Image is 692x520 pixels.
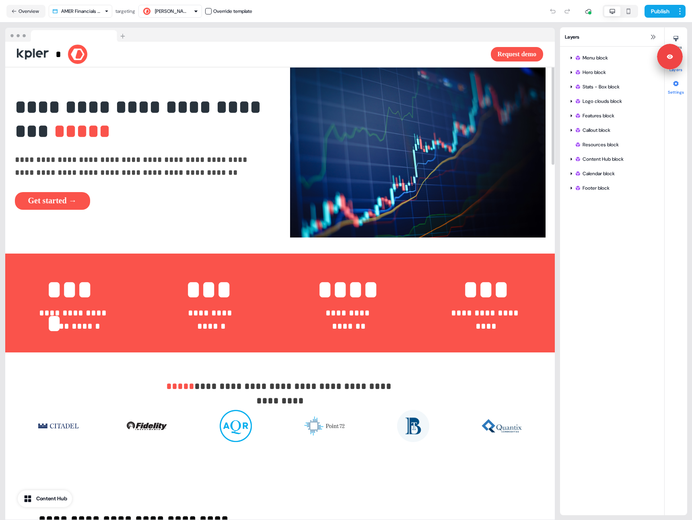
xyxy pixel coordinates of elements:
[565,138,659,151] div: Resources block
[665,77,687,95] button: Settings
[565,66,659,79] div: Hero block
[5,28,129,42] img: Browser topbar
[575,184,656,192] div: Footer block
[575,170,656,178] div: Calendar block
[575,68,656,76] div: Hero block
[138,5,202,18] button: [PERSON_NAME]
[36,495,67,503] div: Content Hub
[575,97,656,105] div: Logo clouds block
[565,51,659,64] div: Menu block
[560,27,664,47] div: Layers
[575,54,656,62] div: Menu block
[61,7,101,15] div: AMER Financials Final
[115,7,135,15] div: targeting
[304,410,344,442] img: Image
[127,410,167,442] img: Image
[665,32,687,50] button: Styles
[565,109,659,122] div: Features block
[38,410,78,442] img: Image
[575,141,656,149] div: Resources block
[482,410,522,442] img: Image
[565,153,659,166] div: Content Hub block
[15,192,90,210] button: Get started →
[15,192,270,210] div: Get started →
[155,7,187,15] div: [PERSON_NAME]
[213,7,252,15] div: Override template
[565,80,659,93] div: Stats - Box block
[14,42,546,67] div: *Request demo
[18,490,72,507] button: Content Hub
[565,182,659,194] div: Footer block
[565,95,659,108] div: Logo clouds block
[645,5,674,18] button: Publish
[575,112,656,120] div: Features block
[565,167,659,180] div: Calendar block
[491,47,543,61] button: Request demo
[32,403,528,448] div: ImageImageImageImageImageImage
[6,5,45,18] button: Overview
[290,68,546,237] img: Image
[575,126,656,134] div: Callout block
[283,47,543,61] div: Request demo
[393,410,433,442] img: Image
[575,83,656,91] div: Stats - Box block
[565,124,659,137] div: Callout block
[216,410,256,442] img: Image
[575,155,656,163] div: Content Hub block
